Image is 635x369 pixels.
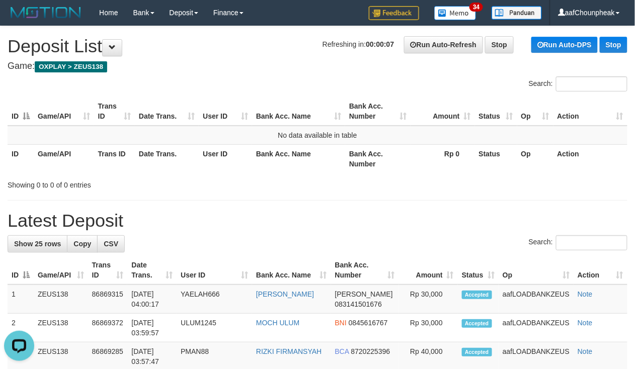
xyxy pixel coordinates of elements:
th: Action: activate to sort column ascending [553,97,627,126]
a: Note [578,319,593,327]
label: Search: [529,235,627,250]
th: Rp 0 [411,144,475,173]
h1: Deposit List [8,36,627,56]
th: Op: activate to sort column ascending [517,97,553,126]
span: 34 [469,3,483,12]
th: ID: activate to sort column descending [8,256,34,285]
th: Bank Acc. Number: activate to sort column ascending [345,97,411,126]
h1: Latest Deposit [8,211,627,231]
th: Date Trans.: activate to sort column ascending [135,97,199,126]
a: Run Auto-DPS [531,37,598,53]
th: Bank Acc. Name [252,144,345,173]
span: Copy 0845616767 to clipboard [349,319,388,327]
span: Copy 8720225396 to clipboard [351,347,390,355]
td: YAELAH666 [177,285,252,314]
td: Rp 30,000 [399,314,458,342]
input: Search: [556,76,627,91]
td: 1 [8,285,34,314]
span: BNI [335,319,347,327]
th: Bank Acc. Number [345,144,411,173]
label: Search: [529,76,627,91]
th: Game/API: activate to sort column ascending [34,97,94,126]
span: BCA [335,347,349,355]
strong: 00:00:07 [366,40,394,48]
th: Op: activate to sort column ascending [499,256,574,285]
td: 86869315 [88,285,128,314]
a: RIZKI FIRMANSYAH [256,347,322,355]
th: Trans ID: activate to sort column ascending [88,256,128,285]
span: CSV [104,240,118,248]
span: Accepted [462,291,492,299]
td: [DATE] 03:59:57 [127,314,177,342]
td: Rp 30,000 [399,285,458,314]
th: Action: activate to sort column ascending [574,256,627,285]
th: Trans ID [94,144,135,173]
th: Amount: activate to sort column ascending [399,256,458,285]
h4: Game: [8,61,627,71]
a: MOCH ULUM [256,319,299,327]
img: Feedback.jpg [369,6,419,20]
td: No data available in table [8,126,627,145]
th: User ID: activate to sort column ascending [177,256,252,285]
a: Stop [485,36,514,53]
a: Stop [600,37,627,53]
a: [PERSON_NAME] [256,290,314,298]
button: Open LiveChat chat widget [4,4,34,34]
th: User ID [199,144,252,173]
td: aafLOADBANKZEUS [499,285,574,314]
span: Show 25 rows [14,240,61,248]
td: ZEUS138 [34,314,88,342]
input: Search: [556,235,627,250]
a: Show 25 rows [8,235,67,252]
th: Status: activate to sort column ascending [458,256,499,285]
td: [DATE] 04:00:17 [127,285,177,314]
th: Status [475,144,517,173]
th: Amount: activate to sort column ascending [411,97,475,126]
a: Copy [67,235,98,252]
th: Action [553,144,627,173]
span: Copy [73,240,91,248]
th: Op [517,144,553,173]
th: Game/API: activate to sort column ascending [34,256,88,285]
th: Bank Acc. Name: activate to sort column ascending [252,256,331,285]
a: Note [578,290,593,298]
td: ULUM1245 [177,314,252,342]
img: Button%20Memo.svg [434,6,477,20]
th: Game/API [34,144,94,173]
th: Status: activate to sort column ascending [475,97,517,126]
th: Date Trans. [135,144,199,173]
th: Bank Acc. Name: activate to sort column ascending [252,97,345,126]
td: 86869372 [88,314,128,342]
span: Copy 083141501676 to clipboard [335,300,382,308]
span: Accepted [462,348,492,356]
a: CSV [97,235,125,252]
td: aafLOADBANKZEUS [499,314,574,342]
span: Accepted [462,319,492,328]
span: OXPLAY > ZEUS138 [35,61,107,72]
div: Showing 0 to 0 of 0 entries [8,176,257,190]
td: 2 [8,314,34,342]
span: Refreshing in: [323,40,394,48]
th: Trans ID: activate to sort column ascending [94,97,135,126]
th: Date Trans.: activate to sort column ascending [127,256,177,285]
td: ZEUS138 [34,285,88,314]
th: ID: activate to sort column descending [8,97,34,126]
img: MOTION_logo.png [8,5,84,20]
span: [PERSON_NAME] [335,290,393,298]
img: panduan.png [492,6,542,20]
th: Bank Acc. Number: activate to sort column ascending [331,256,399,285]
th: ID [8,144,34,173]
a: Note [578,347,593,355]
a: Run Auto-Refresh [404,36,483,53]
th: User ID: activate to sort column ascending [199,97,252,126]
